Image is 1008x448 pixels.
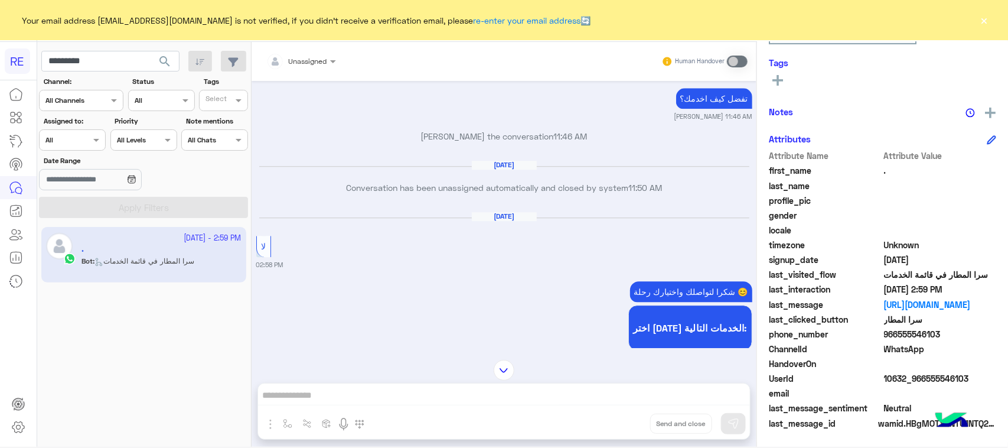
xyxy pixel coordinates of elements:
[256,260,283,270] small: 02:58 PM
[628,183,662,193] span: 11:50 AM
[261,241,266,251] span: لا
[884,283,997,296] span: 2025-07-14T11:59:08.377Z
[769,358,882,370] span: HandoverOn
[769,194,882,207] span: profile_pic
[769,328,882,340] span: phone_number
[884,209,997,222] span: null
[884,224,997,236] span: null
[472,212,537,220] h6: [DATE]
[633,322,748,333] span: اختر [DATE] الخدمات التالية:
[158,54,172,69] span: search
[884,150,997,162] span: Attribute Value
[676,88,752,109] p: 9/7/2025, 11:46 AM
[151,51,180,76] button: search
[675,57,725,66] small: Human Handover
[44,116,105,126] label: Assigned to:
[186,116,247,126] label: Note mentions
[256,181,752,194] p: Conversation has been unassigned automatically and closed by system
[769,150,882,162] span: Attribute Name
[289,57,327,66] span: Unassigned
[769,387,882,400] span: email
[769,180,882,192] span: last_name
[769,134,811,144] h6: Attributes
[769,209,882,222] span: gender
[115,116,175,126] label: Priority
[884,254,997,266] span: 2024-09-19T17:05:38.585Z
[256,130,752,142] p: [PERSON_NAME] the conversation
[769,313,882,326] span: last_clicked_button
[769,239,882,251] span: timezone
[769,106,793,117] h6: Notes
[204,76,247,87] label: Tags
[931,401,973,442] img: hulul-logo.png
[769,268,882,281] span: last_visited_flow
[554,131,588,141] span: 11:46 AM
[630,281,752,302] p: 14/7/2025, 2:58 PM
[22,14,591,27] span: Your email address [EMAIL_ADDRESS][DOMAIN_NAME] is not verified, if you didn't receive a verifica...
[884,164,997,177] span: .
[769,283,882,296] span: last_interaction
[985,108,996,118] img: add
[884,402,997,414] span: 0
[5,48,30,74] div: RE
[884,387,997,400] span: null
[44,76,122,87] label: Channel:
[204,93,227,107] div: Select
[769,224,882,236] span: locale
[884,239,997,251] span: Unknown
[474,15,581,25] a: re-enter your email address
[650,414,712,434] button: Send and close
[978,14,990,26] button: ×
[494,360,514,381] img: scroll
[884,372,997,385] span: 10632_966555546103
[884,298,997,311] a: [URL][DOMAIN_NAME]
[769,57,996,68] h6: Tags
[965,108,975,118] img: notes
[769,402,882,414] span: last_message_sentiment
[884,358,997,370] span: null
[878,417,996,430] span: wamid.HBgMOTY2NTU1NTQ2MTAzFQIAEhgUM0EyNDRDMENCRURDMzQ3MjczRkEA
[674,112,752,121] small: [PERSON_NAME] 11:46 AM
[39,197,248,218] button: Apply Filters
[884,268,997,281] span: سرا المطار في قائمة الخدمات
[769,417,876,430] span: last_message_id
[884,328,997,340] span: 966555546103
[884,313,997,326] span: سرا المطار
[769,298,882,311] span: last_message
[472,161,537,169] h6: [DATE]
[769,164,882,177] span: first_name
[44,155,176,166] label: Date Range
[132,76,193,87] label: Status
[769,254,882,266] span: signup_date
[769,372,882,385] span: UserId
[769,343,882,355] span: ChannelId
[884,343,997,355] span: 2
